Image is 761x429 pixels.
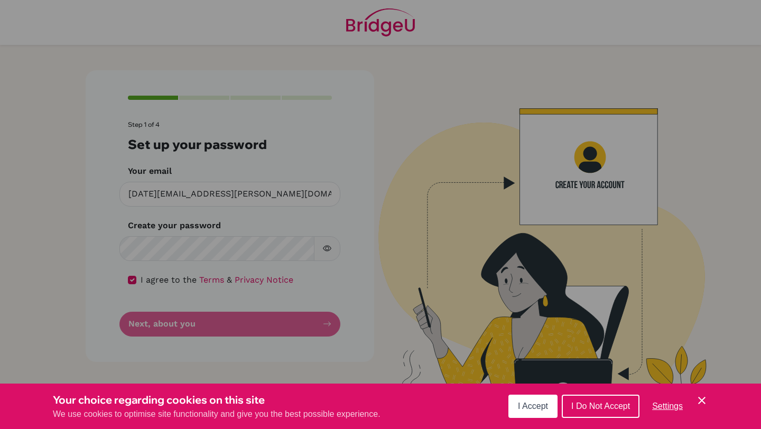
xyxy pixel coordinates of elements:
p: We use cookies to optimise site functionality and give you the best possible experience. [53,408,380,421]
span: I Do Not Accept [571,402,630,411]
button: Save and close [695,394,708,407]
button: Settings [644,396,691,417]
span: I Accept [518,402,548,411]
h3: Your choice regarding cookies on this site [53,392,380,408]
span: Settings [652,402,683,411]
button: I Accept [508,395,558,418]
button: I Do Not Accept [562,395,639,418]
